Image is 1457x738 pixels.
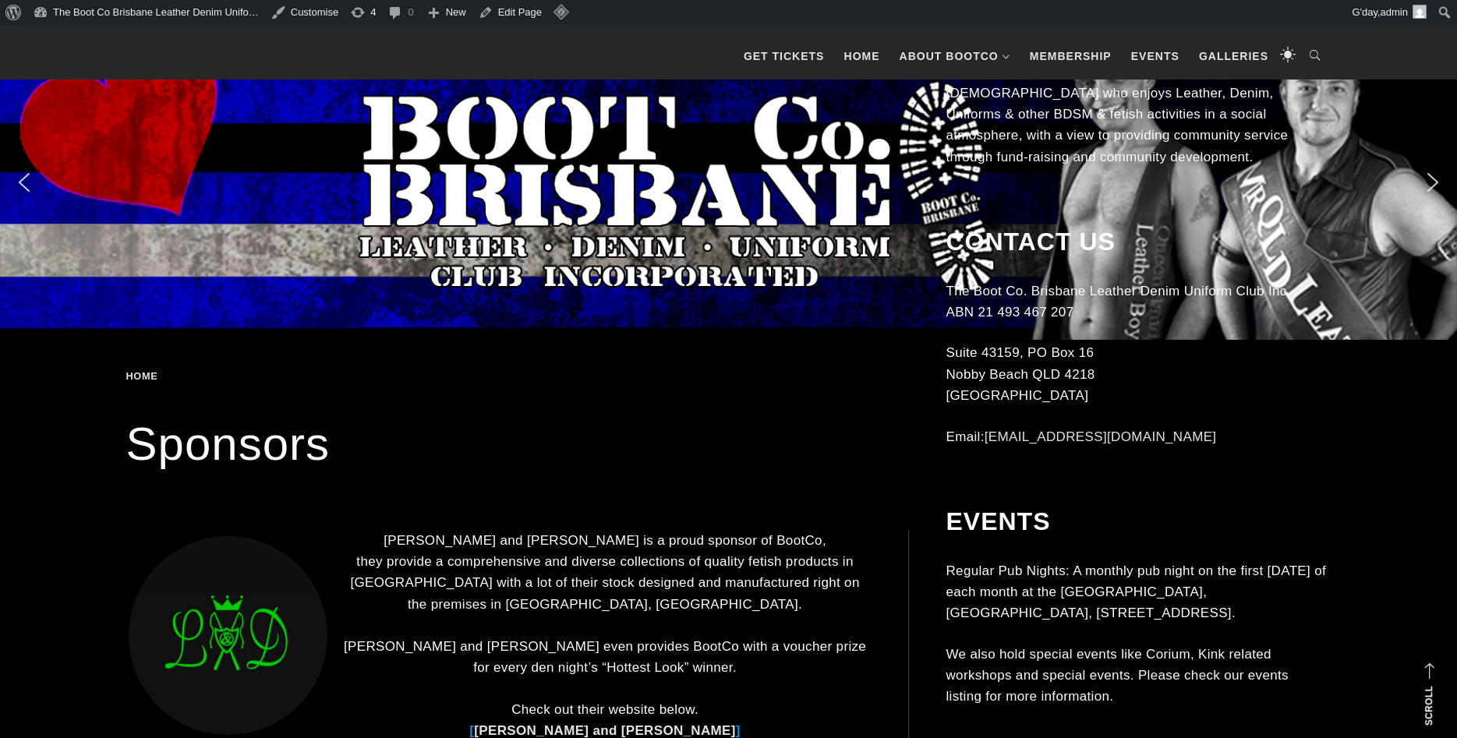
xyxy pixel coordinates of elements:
[736,33,833,79] a: GET TICKETS
[946,62,1328,168] p: The Boot Co. provides a forum for anyone identifying as [DEMOGRAPHIC_DATA] who enjoys Leather, De...
[12,170,37,195] img: previous arrow
[946,281,1328,323] p: The Boot Co. Brisbane Leather Denim Uniform Club Inc ABN 21 493 467 207
[1381,6,1408,18] span: admin
[1191,33,1276,79] a: Galleries
[946,228,1328,257] h2: Contact Us
[126,413,1331,475] h1: Sponsors
[1022,33,1119,79] a: Membership
[946,560,1328,624] p: Regular Pub Nights: A monthly pub night on the first [DATE] of each month at the [GEOGRAPHIC_DATA...
[126,370,164,382] a: Home
[1423,686,1434,726] strong: Scroll
[1420,170,1445,195] img: next arrow
[1123,33,1187,79] a: Events
[946,644,1328,708] p: We also hold special events like Corium, Kink related workshops and special events. Please check ...
[892,33,1018,79] a: About BootCo
[946,507,1328,537] h2: Events
[126,371,246,382] div: Breadcrumbs
[836,33,888,79] a: Home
